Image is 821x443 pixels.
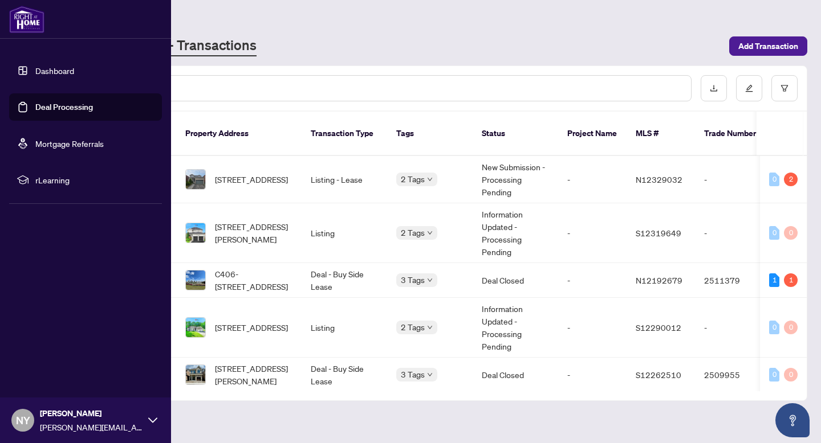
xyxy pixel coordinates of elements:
[387,112,473,156] th: Tags
[35,102,93,112] a: Deal Processing
[701,75,727,101] button: download
[636,174,682,184] span: N12329032
[35,174,154,186] span: rLearning
[215,173,288,186] span: [STREET_ADDRESS]
[35,65,74,76] a: Dashboard
[710,84,718,92] span: download
[784,321,798,334] div: 0
[627,112,695,156] th: MLS #
[427,277,433,283] span: down
[35,138,104,149] a: Mortgage Referrals
[186,170,205,189] img: thumbnail-img
[738,37,798,55] span: Add Transaction
[401,368,425,381] span: 3 Tags
[473,358,558,392] td: Deal Closed
[558,298,627,358] td: -
[186,270,205,290] img: thumbnail-img
[771,75,798,101] button: filter
[558,203,627,263] td: -
[215,362,292,387] span: [STREET_ADDRESS][PERSON_NAME]
[695,358,775,392] td: 2509955
[302,203,387,263] td: Listing
[427,177,433,182] span: down
[427,230,433,236] span: down
[558,112,627,156] th: Project Name
[775,403,810,437] button: Open asap
[784,273,798,287] div: 1
[186,318,205,337] img: thumbnail-img
[427,372,433,378] span: down
[401,273,425,286] span: 3 Tags
[427,325,433,330] span: down
[473,156,558,203] td: New Submission - Processing Pending
[558,263,627,298] td: -
[40,407,143,420] span: [PERSON_NAME]
[769,173,779,186] div: 0
[186,365,205,384] img: thumbnail-img
[302,156,387,203] td: Listing - Lease
[636,322,681,333] span: S12290012
[215,321,288,334] span: [STREET_ADDRESS]
[473,112,558,156] th: Status
[745,84,753,92] span: edit
[40,421,143,433] span: [PERSON_NAME][EMAIL_ADDRESS][DOMAIN_NAME]
[16,412,30,428] span: NY
[558,156,627,203] td: -
[302,298,387,358] td: Listing
[695,156,775,203] td: -
[401,226,425,239] span: 2 Tags
[736,75,762,101] button: edit
[473,263,558,298] td: Deal Closed
[784,368,798,382] div: 0
[695,112,775,156] th: Trade Number
[401,321,425,334] span: 2 Tags
[729,36,807,56] button: Add Transaction
[769,273,779,287] div: 1
[176,112,302,156] th: Property Address
[636,275,682,285] span: N12192679
[769,368,779,382] div: 0
[558,358,627,392] td: -
[695,263,775,298] td: 2511379
[9,6,44,33] img: logo
[695,298,775,358] td: -
[769,226,779,240] div: 0
[302,263,387,298] td: Deal - Buy Side Lease
[302,358,387,392] td: Deal - Buy Side Lease
[636,228,681,238] span: S12319649
[769,321,779,334] div: 0
[784,173,798,186] div: 2
[784,226,798,240] div: 0
[473,203,558,263] td: Information Updated - Processing Pending
[636,370,681,380] span: S12262510
[473,298,558,358] td: Information Updated - Processing Pending
[186,223,205,243] img: thumbnail-img
[781,84,789,92] span: filter
[695,203,775,263] td: -
[215,268,292,293] span: C406-[STREET_ADDRESS]
[215,220,292,245] span: [STREET_ADDRESS][PERSON_NAME]
[401,173,425,186] span: 2 Tags
[302,112,387,156] th: Transaction Type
